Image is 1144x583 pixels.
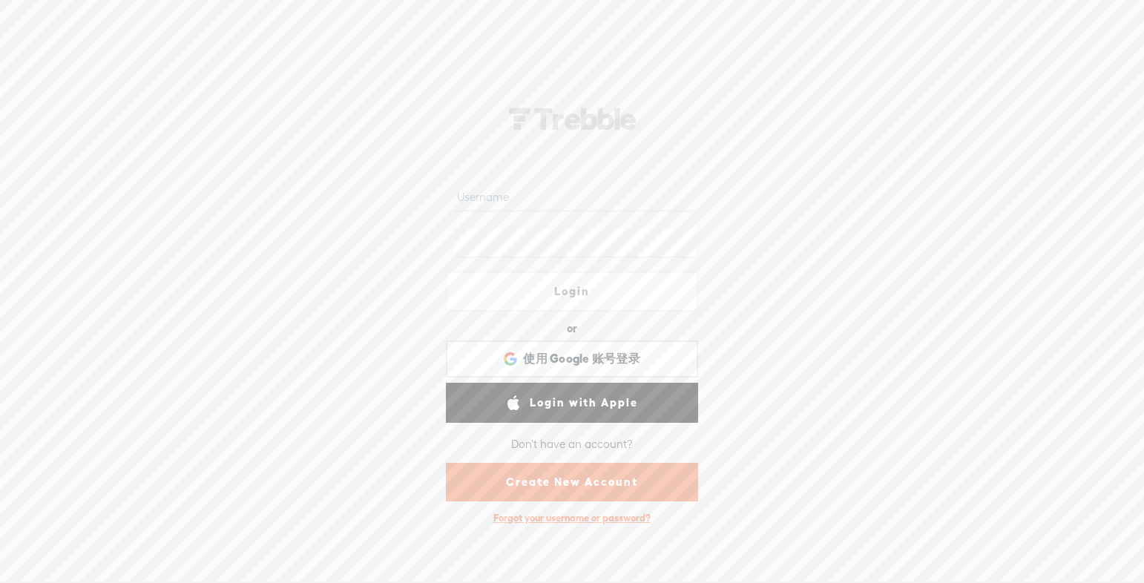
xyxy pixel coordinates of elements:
[511,429,633,460] div: Don't have an account?
[446,271,698,312] a: Login
[486,504,658,532] div: Forgot your username or password?
[446,463,698,501] a: Create New Account
[567,317,577,340] div: or
[454,182,695,211] input: Username
[446,340,698,378] div: 使用 Google 账号登录
[523,351,640,366] span: 使用 Google 账号登录
[446,383,698,423] a: Login with Apple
